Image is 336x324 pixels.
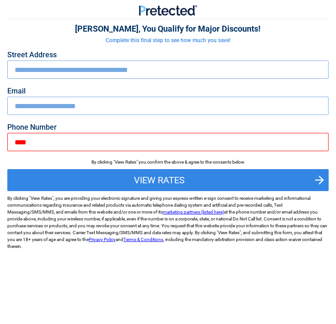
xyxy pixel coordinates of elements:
[75,24,139,33] span: [PERSON_NAME]
[139,5,197,16] img: Main Logo
[7,51,329,59] label: Street Address
[7,124,329,131] label: Phone Number
[7,159,329,165] div: By clicking "View Rates" you confirm the above & agree to the consents below
[7,88,329,95] label: Email
[31,196,52,201] span: View Rates
[89,237,116,242] a: Privacy Policy
[7,169,329,191] button: View Rates
[7,37,329,44] h4: Complete this final step to see how much you save!
[7,195,329,250] label: By clicking " ", you are providing your electronic signature and giving your express written e-si...
[7,23,329,34] h2: , You Qualify for Major Discounts!
[123,237,163,242] a: Terms & Conditions
[163,209,224,214] a: marketing partners (listed here)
